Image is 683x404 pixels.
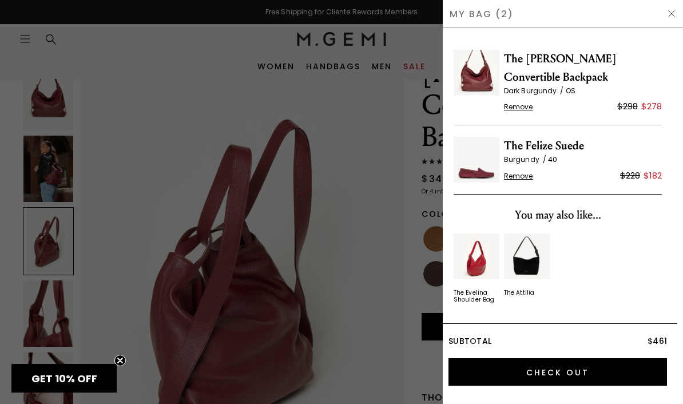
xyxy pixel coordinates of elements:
input: Check Out [448,358,667,386]
span: Remove [504,172,533,181]
div: $298 [617,100,638,113]
div: The Attilia [504,290,534,296]
img: The Felize Suede [454,137,499,183]
span: The Felize Suede [504,137,662,155]
div: You may also like... [454,206,662,224]
img: 7317733441595_01_Main_New_TheAttilia_Black_Suede_290x387_crop_center.jpg [504,233,550,279]
img: The Laura Convertible Backpack [454,50,499,96]
span: $461 [648,335,667,347]
span: OS [566,86,575,96]
span: Remove [504,102,533,112]
div: GET 10% OFFClose teaser [11,364,117,393]
span: 40 [548,155,557,164]
span: Burgundy [504,155,548,164]
span: The [PERSON_NAME] Convertible Backpack [504,50,662,86]
a: The Attilia [504,233,550,296]
button: Close teaser [114,355,126,366]
div: 1 / 2 [454,233,499,303]
div: $278 [641,100,662,113]
img: 7236714954811_01_Main_New_TheEvelina_CardinalRed_Leather_290x387_crop_center.jpg [454,233,499,279]
span: GET 10% OFF [31,371,97,386]
img: Hide Drawer [667,9,676,18]
span: Subtotal [448,335,491,347]
div: $182 [644,169,662,183]
div: $228 [620,169,640,183]
a: The Evelina Shoulder Bag [454,233,499,303]
div: The Evelina Shoulder Bag [454,290,499,303]
span: Dark Burgundy [504,86,566,96]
